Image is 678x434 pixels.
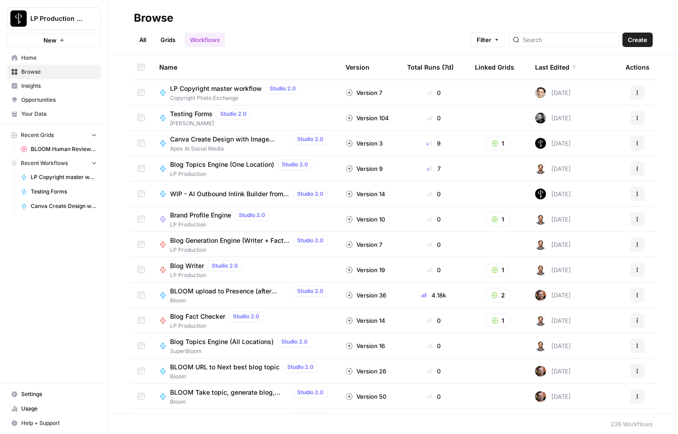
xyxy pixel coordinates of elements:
[21,159,68,167] span: Recent Workflows
[21,96,97,104] span: Opportunities
[535,315,546,326] img: fdbthlkohqvq3b2ybzi3drh0kqcb
[346,316,385,325] div: Version 14
[220,110,247,118] span: Studio 2.0
[170,271,246,279] span: LP Production
[7,416,101,430] button: Help + Support
[21,110,97,118] span: Your Data
[21,82,97,90] span: Insights
[185,33,225,47] a: Workflows
[346,113,389,123] div: Version 104
[7,107,101,121] a: Your Data
[346,265,385,274] div: Version 19
[7,79,101,93] a: Insights
[626,55,650,80] div: Actions
[346,55,370,80] div: Version
[535,290,571,301] div: [DATE]
[159,336,331,355] a: Blog Topics Engine (All Locations)Studio 2.0SuperBloom
[535,391,546,402] img: ek1x7jvswsmo9dhftwa1xhhhh80n
[535,189,546,199] img: wy7w4sbdaj7qdyha500izznct9l3
[346,215,385,224] div: Version 10
[170,221,273,229] span: LP Production
[170,261,204,270] span: Blog Writer
[477,35,491,44] span: Filter
[7,156,101,170] button: Recent Workflows
[159,83,331,102] a: LP Copyright master workflowStudio 2.0Copyright Photo Exchange
[159,260,331,279] a: Blog WriterStudio 2.0LP Production
[535,239,571,250] div: [DATE]
[535,340,571,351] div: [DATE]
[239,211,265,219] span: Studio 2.0
[159,134,331,153] a: Canva Create Design with Image based on Single prompt PERSONALIZEDStudio 2.0Apex AI Social Media
[17,184,101,199] a: Testing Forms
[407,139,460,148] div: 9
[21,390,97,398] span: Settings
[622,33,653,47] button: Create
[7,33,101,47] button: New
[7,387,101,401] a: Settings
[486,263,510,277] button: 1
[535,87,571,98] div: [DATE]
[159,235,331,254] a: Blog Generation Engine (Writer + Fact Checker)Studio 2.0LP Production
[159,210,331,229] a: Brand Profile EngineStudio 2.0LP Production
[7,65,101,79] a: Browse
[7,128,101,142] button: Recent Grids
[297,287,323,295] span: Studio 2.0
[159,286,331,305] a: BLOOM upload to Presence (after Human Review)Studio 2.0Bloom
[407,367,460,376] div: 0
[170,170,316,178] span: LP Production
[407,240,460,249] div: 0
[7,401,101,416] a: Usage
[170,160,274,169] span: Blog Topics Engine (One Location)
[535,163,571,174] div: [DATE]
[159,189,331,199] a: WIP - AI Outbound Inlink Builder from 1 pageStudio 2.0
[233,312,259,321] span: Studio 2.0
[170,413,289,422] span: AI Social Media - New Account Onboarding
[170,388,289,397] span: BLOOM Take topic, generate blog, upload to grid (with Human Review)
[31,202,97,210] span: Canva Create Design with Image based on Single prompt PERSONALIZED
[628,35,647,44] span: Create
[535,264,571,275] div: [DATE]
[535,391,571,402] div: [DATE]
[21,54,97,62] span: Home
[611,420,653,429] div: 236 Workflows
[170,363,280,372] span: BLOOM URL to Next best blog topic
[407,265,460,274] div: 0
[407,113,460,123] div: 0
[287,363,313,371] span: Studio 2.0
[346,189,385,198] div: Version 14
[471,33,505,47] button: Filter
[535,113,546,123] img: w50xlh1naze4627dnbfjqd4btcln
[17,142,101,156] a: BLOOM Human Review (ver2)
[297,388,323,396] span: Studio 2.0
[535,113,571,123] div: [DATE]
[535,239,546,250] img: fdbthlkohqvq3b2ybzi3drh0kqcb
[170,236,289,245] span: Blog Generation Engine (Writer + Fact Checker)
[407,316,460,325] div: 0
[346,392,386,401] div: Version 50
[346,291,386,300] div: Version 36
[170,287,289,296] span: BLOOM upload to Presence (after Human Review)
[407,392,460,401] div: 0
[475,55,514,80] div: Linked Grids
[31,188,97,196] span: Testing Forms
[21,131,54,139] span: Recent Grids
[407,55,454,80] div: Total Runs (7d)
[170,312,225,321] span: Blog Fact Checker
[535,315,571,326] div: [DATE]
[159,412,331,431] a: AI Social Media - New Account OnboardingStudio 2.0Apex AI Social Media
[407,215,460,224] div: 0
[270,85,296,93] span: Studio 2.0
[17,199,101,213] a: Canva Create Design with Image based on Single prompt PERSONALIZED
[346,139,383,148] div: Version 3
[535,87,546,98] img: j7temtklz6amjwtjn5shyeuwpeb0
[407,291,460,300] div: 4.18k
[297,190,323,198] span: Studio 2.0
[21,419,97,427] span: Help + Support
[407,164,460,173] div: 7
[297,414,323,422] span: Studio 2.0
[535,264,546,275] img: fdbthlkohqvq3b2ybzi3drh0kqcb
[10,10,27,27] img: LP Production Workloads Logo
[535,366,546,377] img: ek1x7jvswsmo9dhftwa1xhhhh80n
[346,240,382,249] div: Version 7
[535,366,571,377] div: [DATE]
